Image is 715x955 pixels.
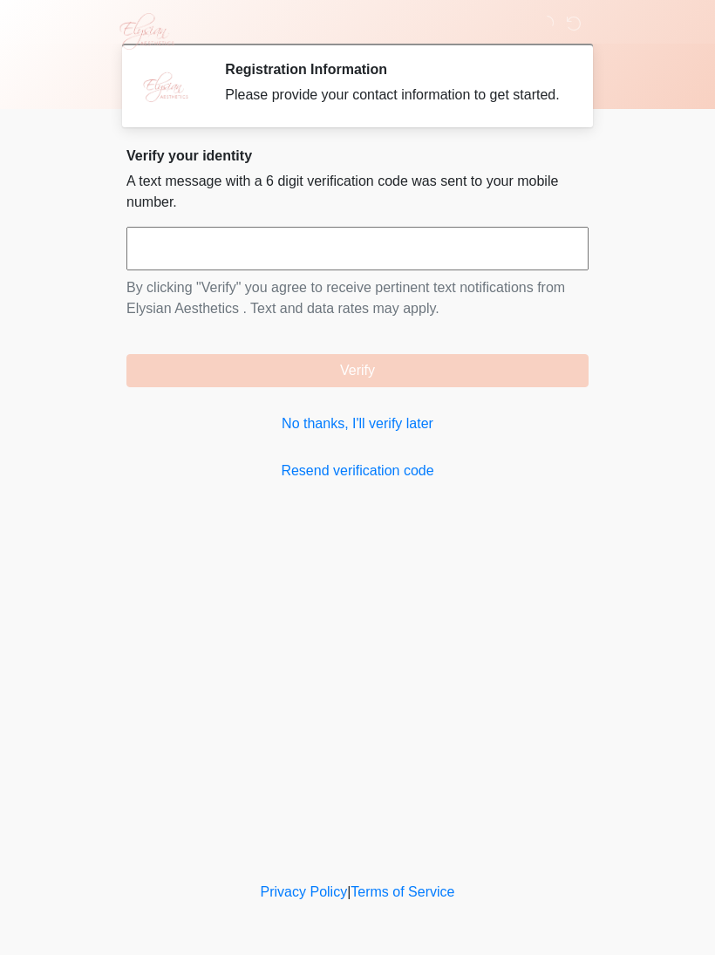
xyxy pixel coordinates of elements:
[126,277,589,319] p: By clicking "Verify" you agree to receive pertinent text notifications from Elysian Aesthetics . ...
[351,884,454,899] a: Terms of Service
[126,147,589,164] h2: Verify your identity
[126,413,589,434] a: No thanks, I'll verify later
[261,884,348,899] a: Privacy Policy
[126,460,589,481] a: Resend verification code
[347,884,351,899] a: |
[225,85,562,106] div: Please provide your contact information to get started.
[126,171,589,213] p: A text message with a 6 digit verification code was sent to your mobile number.
[225,61,562,78] h2: Registration Information
[109,13,182,50] img: Elysian Aesthetics Logo
[140,61,192,113] img: Agent Avatar
[126,354,589,387] button: Verify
